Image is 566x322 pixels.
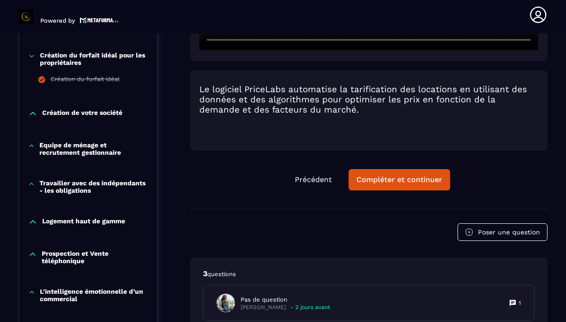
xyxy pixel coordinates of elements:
p: 1 [519,299,521,307]
button: Poser une question [458,223,547,241]
p: L'intelligence émotionnelle d’un commercial [40,288,148,303]
p: - 2 jours avant [291,304,330,311]
p: 3 [203,269,534,279]
img: logo [80,16,119,24]
img: logo-branding [19,9,33,24]
p: Powered by [40,17,75,24]
p: Equipe de ménage et recrutement gestionnaire [39,141,148,156]
p: Logement haut de gamme [42,217,125,227]
div: Création du forfait idéal [51,76,120,86]
p: Prospection et Vente téléphonique [42,250,148,265]
p: Pas de question [241,296,330,304]
h3: Le logiciel PriceLabs automatise la tarification des locations en utilisant des données et des al... [199,84,538,115]
button: Compléter et continuer [349,169,450,190]
p: Création du forfait idéal pour les propriétaires [40,51,148,66]
span: questions [207,271,236,278]
p: [PERSON_NAME] [241,304,286,311]
button: Précédent [287,170,339,190]
p: Travailler avec des indépendants - les obligations [39,179,148,194]
p: Création de votre société [42,109,122,118]
div: Compléter et continuer [356,175,442,184]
